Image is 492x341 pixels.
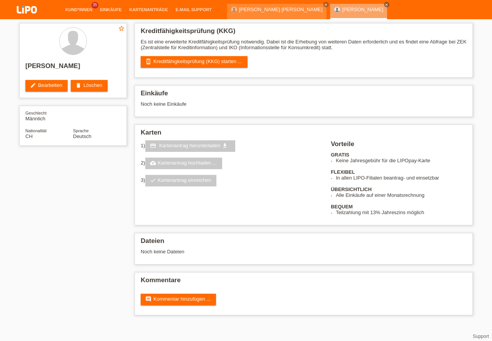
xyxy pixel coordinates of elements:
i: get_app [222,143,228,149]
a: checkKartenantrag einreichen [145,175,217,186]
i: comment [145,296,151,302]
h2: Kreditfähigkeitsprüfung (KKG) [141,27,467,39]
a: editBearbeiten [25,80,68,91]
a: Support [473,334,489,339]
b: BEQUEM [331,204,353,210]
a: close [323,2,329,7]
i: close [385,3,389,7]
div: Noch keine Einkäufe [141,101,467,113]
div: 2) [141,158,321,169]
a: LIPO pay [8,16,46,22]
h2: Kommentare [141,276,467,288]
li: Teilzahlung mit 13% Jahreszins möglich [336,210,467,215]
a: close [384,2,389,7]
h2: Einkäufe [141,90,467,101]
p: Es ist eine erweiterte Kreditfähigkeitsprüfung notwendig. Dabei ist die Erhebung von weiteren Dat... [141,39,467,50]
a: commentKommentar hinzufügen ... [141,294,216,305]
a: cloud_uploadKartenantrag hochladen ... [145,158,222,169]
i: edit [30,82,36,88]
a: [PERSON_NAME] [342,7,383,12]
a: deleteLöschen [71,80,108,91]
a: perm_device_informationKreditfähigkeitsprüfung (KKG) starten ... [141,56,248,68]
li: In allen LIPO-Filialen beantrag- und einsetzbar [336,175,467,181]
a: Kund*innen [61,7,96,12]
span: Kartenantrag herunterladen [159,143,220,148]
a: credit_card Kartenantrag herunterladen get_app [145,140,235,152]
div: Noch keine Dateien [141,249,376,255]
li: Keine Jahresgebühr für die LIPOpay-Karte [336,158,467,163]
div: 1) [141,140,321,152]
span: Nationalität [25,128,47,133]
i: perm_device_information [145,58,151,65]
li: Alle Einkäufe auf einer Monatsrechnung [336,192,467,198]
i: close [324,3,328,7]
span: Geschlecht [25,111,47,115]
b: ÜBERSICHTLICH [331,186,372,192]
a: Einkäufe [96,7,125,12]
div: Männlich [25,110,73,121]
div: 3) [141,175,321,186]
span: Sprache [73,128,89,133]
h2: Karten [141,129,467,140]
a: E-Mail Support [172,7,216,12]
i: delete [75,82,81,88]
span: 35 [91,2,98,8]
i: cloud_upload [150,160,156,166]
a: star_border [118,25,125,33]
i: check [150,177,156,183]
b: GRATIS [331,152,349,158]
i: star_border [118,25,125,32]
span: Deutsch [73,133,91,139]
i: credit_card [150,143,156,149]
h2: [PERSON_NAME] [25,62,121,74]
a: Kartenanträge [126,7,172,12]
h2: Vorteile [331,140,467,152]
a: [PERSON_NAME] [PERSON_NAME] [239,7,322,12]
span: Schweiz [25,133,33,139]
b: FLEXIBEL [331,169,355,175]
h2: Dateien [141,237,467,249]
